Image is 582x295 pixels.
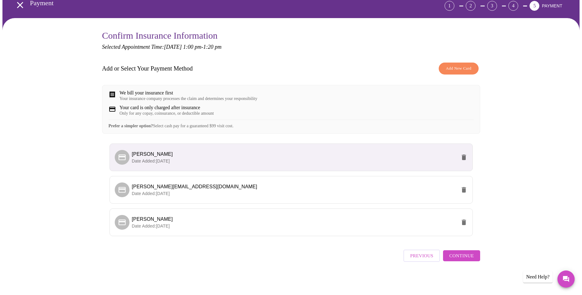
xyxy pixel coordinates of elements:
span: Previous [410,252,433,260]
button: Add New Card [439,63,478,75]
button: delete [457,150,471,165]
span: [PERSON_NAME][EMAIL_ADDRESS][DOMAIN_NAME] [132,184,257,189]
button: delete [457,215,471,230]
button: Continue [443,250,480,261]
div: 3 [487,1,497,11]
em: Selected Appointment Time: [DATE] 1:00 pm - 1:20 pm [102,44,222,50]
button: Previous [403,250,440,262]
div: 4 [508,1,518,11]
span: [PERSON_NAME] [132,216,173,222]
div: Your card is only charged after insurance [120,105,214,110]
span: Date Added: [DATE] [132,191,170,196]
span: PAYMENT [542,3,562,8]
div: 5 [530,1,539,11]
div: Need Help? [523,271,553,283]
strong: Prefer a simpler option? [109,124,153,128]
span: [PERSON_NAME] [132,151,173,157]
div: 1 [445,1,454,11]
span: Continue [449,252,474,260]
span: Add New Card [446,65,471,72]
div: Select cash pay for a guaranteed $99 visit cost. [109,120,474,128]
span: Date Added: [DATE] [132,159,170,163]
button: delete [457,182,471,197]
div: Only for any copay, coinsurance, or deductible amount [120,111,214,116]
div: Your insurance company processes the claim and determines your responsibility [120,96,257,101]
div: 2 [466,1,476,11]
h3: Confirm Insurance Information [102,30,480,41]
button: Messages [557,270,575,288]
div: We bill your insurance first [120,90,257,96]
h3: Add or Select Your Payment Method [102,65,193,72]
span: Date Added: [DATE] [132,224,170,228]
